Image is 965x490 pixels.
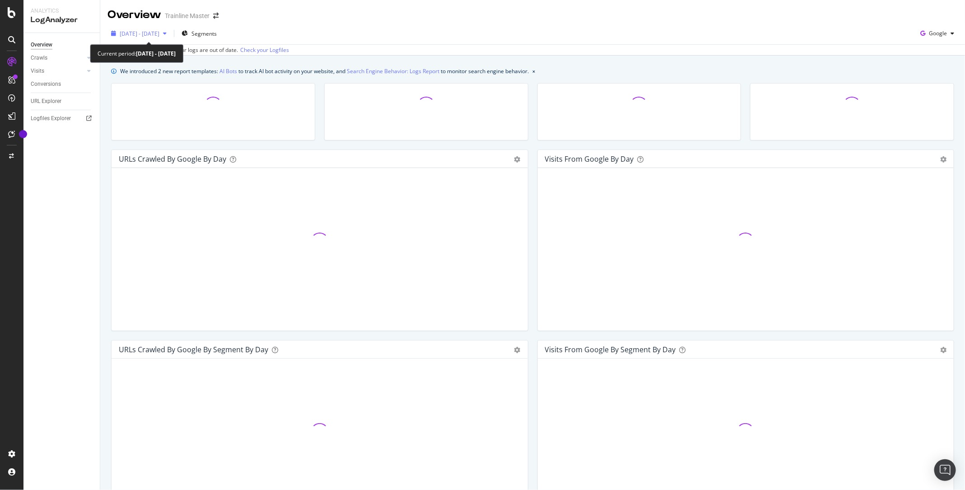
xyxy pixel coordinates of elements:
div: arrow-right-arrow-left [213,13,219,19]
div: Analytics [31,7,93,15]
a: AI Bots [219,66,237,76]
div: Crawls [31,53,47,63]
b: [DATE] - [DATE] [136,50,176,57]
div: We introduced 2 new report templates: to track AI bot activity on your website, and to monitor se... [120,66,529,76]
div: Trainline Master [165,11,210,20]
a: Crawls [31,53,84,63]
a: Overview [31,40,93,50]
button: Segments [178,26,220,41]
a: Check your Logfiles [240,46,289,54]
div: Visits from Google by day [545,154,634,163]
div: Conversions [31,79,61,89]
button: close banner [530,65,537,78]
span: Google [929,29,947,37]
a: Search Engine Behavior: Logs Report [347,66,439,76]
div: Last update [111,46,289,54]
div: LogAnalyzer [31,15,93,25]
span: [DATE] - [DATE] [120,30,159,37]
button: [DATE] - [DATE] [107,26,170,41]
a: Conversions [31,79,93,89]
div: Visits [31,66,44,76]
div: URL Explorer [31,97,61,106]
div: Overview [31,40,52,50]
div: Tooltip anchor [19,130,27,138]
a: Visits [31,66,84,76]
button: Google [917,26,958,41]
div: URLs Crawled by Google by day [119,154,226,163]
a: URL Explorer [31,97,93,106]
div: info banner [111,66,954,76]
div: gear [940,156,946,163]
div: gear [514,156,521,163]
div: URLs Crawled by Google By Segment By Day [119,345,268,354]
div: gear [940,347,946,353]
a: Logfiles Explorer [31,114,93,123]
div: Current period: [98,48,176,59]
div: Logfiles Explorer [31,114,71,123]
div: Visits from Google By Segment By Day [545,345,676,354]
div: gear [514,347,521,353]
div: Overview [107,7,161,23]
div: Open Intercom Messenger [934,459,956,481]
div: Your logs are out of date. [175,46,238,54]
span: Segments [191,30,217,37]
